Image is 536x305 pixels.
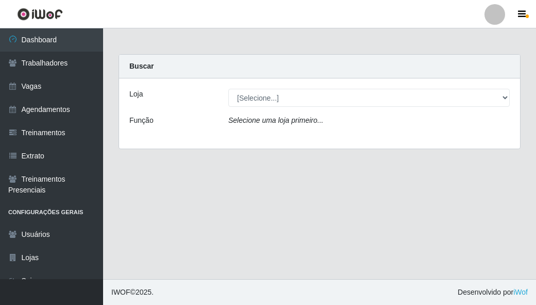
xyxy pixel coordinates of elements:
span: © 2025 . [111,287,154,298]
strong: Buscar [129,62,154,70]
label: Loja [129,89,143,100]
i: Selecione uma loja primeiro... [228,116,323,124]
a: iWof [513,288,528,296]
span: Desenvolvido por [458,287,528,298]
label: Função [129,115,154,126]
img: CoreUI Logo [17,8,63,21]
span: IWOF [111,288,130,296]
